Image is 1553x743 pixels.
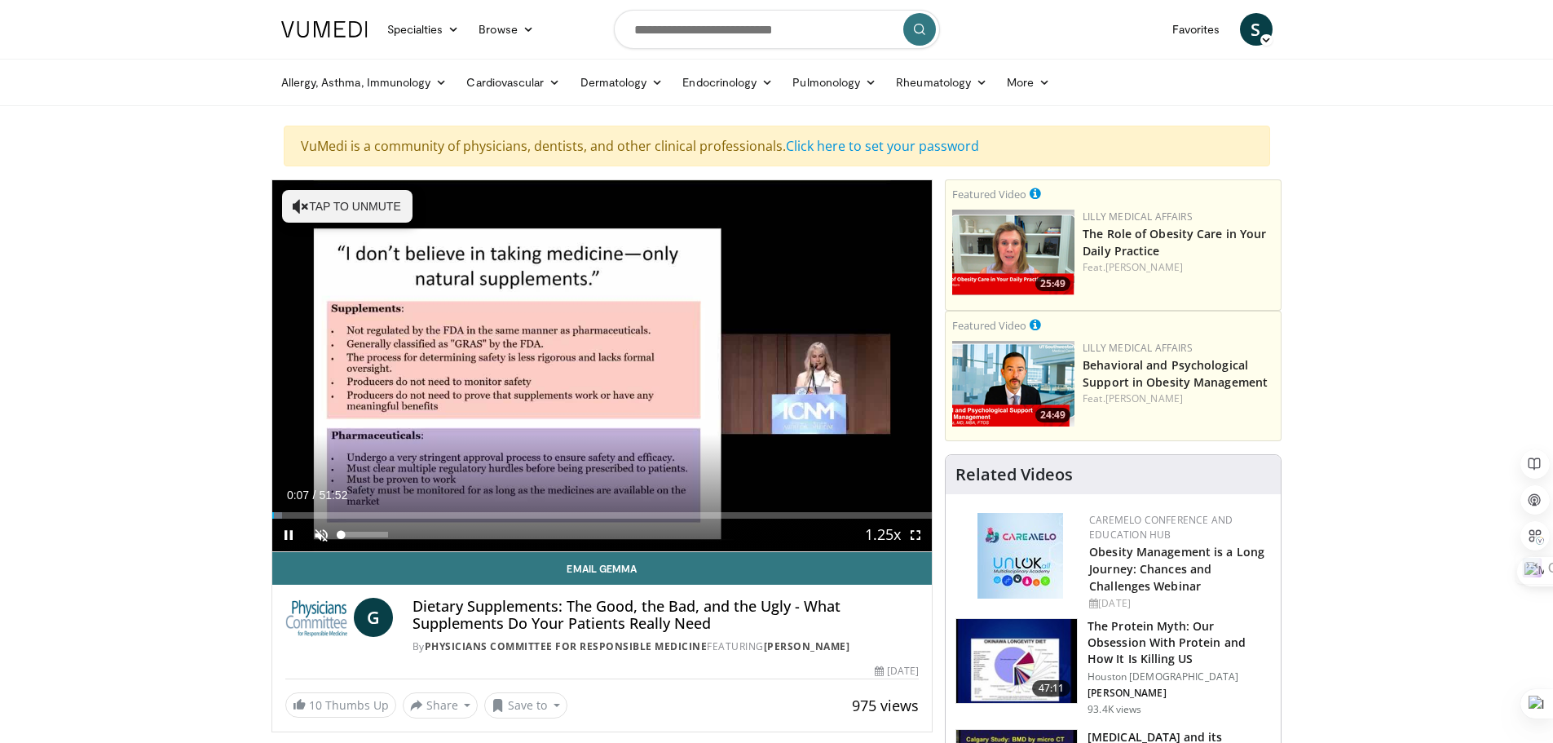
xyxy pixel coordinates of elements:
[1088,618,1271,667] h3: The Protein Myth: Our Obsession With Protein and How It Is Killing US
[403,692,479,719] button: Share
[952,187,1026,201] small: Featured Video
[952,318,1026,333] small: Featured Video
[886,66,997,99] a: Rheumatology
[1088,670,1271,683] p: Houston [DEMOGRAPHIC_DATA]
[272,519,305,551] button: Pause
[952,210,1074,295] a: 25:49
[955,465,1073,484] h4: Related Videos
[977,513,1063,599] img: 45df64a9-a6de-482c-8a90-ada250f7980c.png.150x105_q85_autocrop_double_scale_upscale_version-0.2.jpg
[1083,391,1274,406] div: Feat.
[1083,210,1193,223] a: Lilly Medical Affairs
[1089,596,1268,611] div: [DATE]
[285,692,396,718] a: 10 Thumbs Up
[571,66,673,99] a: Dermatology
[952,210,1074,295] img: e1208b6b-349f-4914-9dd7-f97803bdbf1d.png.150x105_q85_crop-smart_upscale.png
[1088,687,1271,700] p: [PERSON_NAME]
[852,696,919,715] span: 975 views
[1089,544,1264,594] a: Obesity Management is a Long Journey: Chances and Challenges Webinar
[342,532,388,537] div: Volume Level
[413,598,919,633] h4: Dietary Supplements: The Good, the Bad, and the Ugly - What Supplements Do Your Patients Really Need
[285,598,347,637] img: Physicians Committee for Responsible Medicine
[272,552,933,585] a: Email Gemma
[997,66,1060,99] a: More
[457,66,570,99] a: Cardiovascular
[1089,513,1233,542] a: CaReMeLO Conference and Education Hub
[1083,260,1274,275] div: Feat.
[764,639,850,653] a: [PERSON_NAME]
[272,180,933,552] video-js: Video Player
[614,10,940,49] input: Search topics, interventions
[287,489,309,502] span: 0:07
[783,66,886,99] a: Pulmonology
[484,692,567,719] button: Save to
[1088,703,1141,716] p: 93.4K views
[1083,226,1266,259] a: The Role of Obesity Care in Your Daily Practice
[413,639,919,654] div: By FEATURING
[1083,357,1268,390] a: Behavioral and Psychological Support in Obesity Management
[867,519,899,551] button: Playback Rate
[1240,13,1273,46] a: S
[313,489,316,502] span: /
[319,489,347,502] span: 51:52
[271,66,457,99] a: Allergy, Asthma, Immunology
[956,619,1077,704] img: b7b8b05e-5021-418b-a89a-60a270e7cf82.150x105_q85_crop-smart_upscale.jpg
[1035,276,1070,291] span: 25:49
[952,341,1074,427] a: 24:49
[786,137,979,155] a: Click here to set your password
[425,639,708,653] a: Physicians Committee for Responsible Medicine
[354,598,393,637] a: G
[309,697,322,713] span: 10
[469,13,544,46] a: Browse
[377,13,470,46] a: Specialties
[1083,341,1193,355] a: Lilly Medical Affairs
[1035,408,1070,422] span: 24:49
[1163,13,1230,46] a: Favorites
[282,190,413,223] button: Tap to unmute
[952,341,1074,427] img: ba3304f6-7838-4e41-9c0f-2e31ebde6754.png.150x105_q85_crop-smart_upscale.png
[305,519,338,551] button: Unmute
[1105,260,1183,274] a: [PERSON_NAME]
[955,618,1271,716] a: 47:11 The Protein Myth: Our Obsession With Protein and How It Is Killing US Houston [DEMOGRAPHIC_...
[284,126,1270,166] div: VuMedi is a community of physicians, dentists, and other clinical professionals.
[899,519,932,551] button: Fullscreen
[1032,680,1071,697] span: 47:11
[272,512,933,519] div: Progress Bar
[673,66,783,99] a: Endocrinology
[281,21,368,38] img: VuMedi Logo
[875,664,919,679] div: [DATE]
[1105,391,1183,405] a: [PERSON_NAME]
